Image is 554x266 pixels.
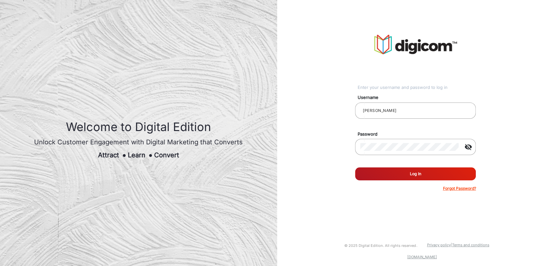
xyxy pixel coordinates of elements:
[374,35,457,54] img: vmg-logo
[360,107,471,115] input: Your username
[355,167,476,180] button: Log In
[34,150,243,160] div: Attract Learn Convert
[443,186,476,191] p: Forgot Password?
[358,84,476,91] div: Enter your username and password to log in
[353,131,483,138] mat-label: Password
[353,94,483,101] mat-label: Username
[34,137,243,147] div: Unlock Customer Engagement with Digital Marketing that Converts
[122,151,126,159] span: ●
[149,151,153,159] span: ●
[427,243,450,247] a: Privacy policy
[407,255,437,259] a: [DOMAIN_NAME]
[460,143,476,151] mat-icon: visibility_off
[452,243,489,247] a: Terms and conditions
[344,243,417,248] small: © 2025 Digital Edition. All rights reserved.
[34,120,243,134] h1: Welcome to Digital Edition
[450,243,452,247] a: |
